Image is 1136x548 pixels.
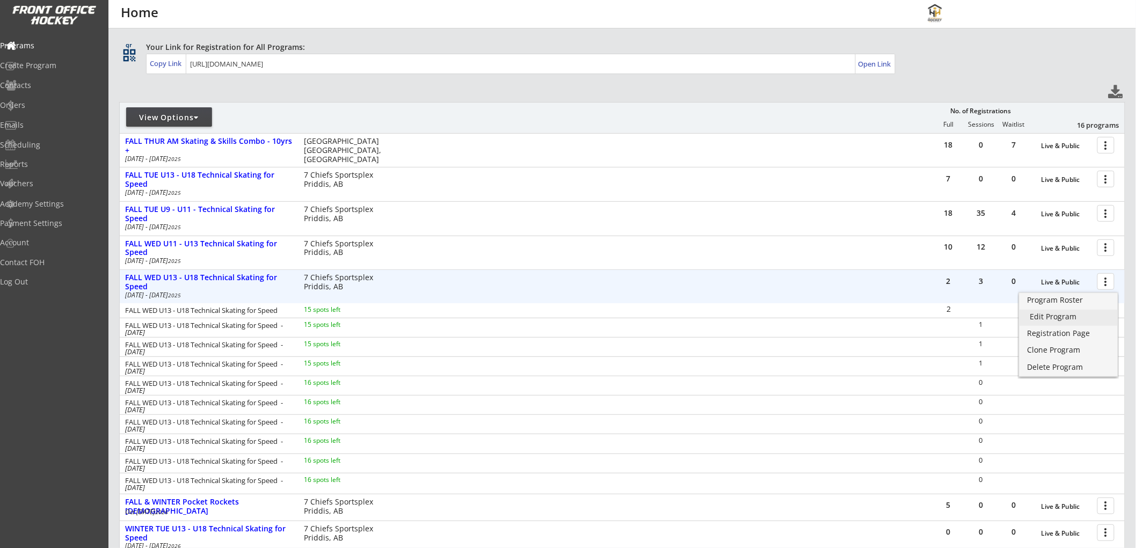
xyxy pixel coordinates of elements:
div: 0 [965,141,997,149]
div: 0 [965,398,997,405]
div: Edit Program [1030,313,1107,320]
div: [GEOGRAPHIC_DATA] [GEOGRAPHIC_DATA], [GEOGRAPHIC_DATA] [304,137,388,164]
a: Program Roster [1020,293,1118,309]
em: 2025 [168,257,181,265]
div: 16 spots left [304,477,373,483]
div: 2 [933,277,965,285]
em: 2025 [168,155,181,163]
button: more_vert [1097,239,1115,256]
div: FALL WED U13 - U18 Technical Skating for Speed [125,307,289,314]
em: 2026 [155,508,168,516]
div: FALL WED U13 - U18 Technical Skating for Speed - [125,341,289,355]
div: 16 spots left [304,457,373,464]
div: 0 [998,175,1030,182]
div: Registration Page [1028,330,1110,337]
div: 3 [965,277,997,285]
button: more_vert [1097,273,1115,290]
div: Oct [DATE] [125,509,289,515]
div: 0 [965,476,997,483]
button: more_vert [1097,524,1115,541]
div: 16 spots left [304,437,373,444]
div: No. of Registrations [948,107,1014,115]
div: Live & Public [1042,279,1092,286]
div: View Options [126,112,212,123]
em: [DATE] [125,385,145,395]
div: Live & Public [1042,142,1092,150]
a: Registration Page [1020,326,1118,342]
em: [DATE] [125,327,145,337]
div: FALL TUE U9 - U11 - Technical Skating for Speed [125,205,293,223]
div: [DATE] - [DATE] [125,224,289,230]
div: 1 [965,340,997,347]
div: Sessions [965,121,997,128]
div: 0 [965,175,997,182]
div: 0 [965,379,997,386]
a: Edit Program [1020,310,1118,326]
em: [DATE] [125,483,145,492]
div: qr [122,42,135,49]
div: 35 [965,209,997,217]
div: Copy Link [150,59,184,68]
div: 12 [965,243,997,251]
div: FALL WED U13 - U18 Technical Skating for Speed - [125,419,289,433]
a: Open Link [858,56,892,71]
div: FALL & WINTER Pocket Rockets [DEMOGRAPHIC_DATA] [125,498,293,516]
em: 2025 [168,189,181,196]
div: 7 [933,175,965,182]
div: 10 [933,243,965,251]
em: [DATE] [125,463,145,473]
em: [DATE] [125,366,145,376]
em: [DATE] [125,424,145,434]
div: 0 [965,457,997,464]
div: 0 [965,501,997,509]
div: 0 [998,501,1030,509]
div: [DATE] - [DATE] [125,189,289,196]
div: Delete Program [1028,363,1110,371]
button: more_vert [1097,205,1115,222]
div: Program Roster [1028,296,1110,304]
div: 2 [933,305,965,313]
button: more_vert [1097,171,1115,187]
div: [DATE] - [DATE] [125,292,289,298]
div: Live & Public [1042,245,1092,252]
div: 15 spots left [304,341,373,347]
div: Clone Program [1028,346,1110,354]
div: Your Link for Registration for All Programs: [146,42,1092,53]
div: FALL WED U13 - U18 Technical Skating for Speed - [125,380,289,394]
div: Live & Public [1042,530,1092,537]
div: 4 [998,209,1030,217]
div: FALL WED U13 - U18 Technical Skating for Speed - [125,477,289,491]
em: 2025 [168,291,181,299]
div: Open Link [858,60,892,69]
div: 7 Chiefs Sportsplex Priddis, AB [304,205,388,223]
div: 18 [933,141,965,149]
div: 7 Chiefs Sportsplex Priddis, AB [304,498,388,516]
div: 0 [965,437,997,444]
div: 16 spots left [304,418,373,425]
div: 7 Chiefs Sportsplex Priddis, AB [304,273,388,291]
div: Live & Public [1042,503,1092,510]
div: 15 spots left [304,360,373,367]
div: FALL THUR AM Skating & Skills Combo - 10yrs + [125,137,293,155]
em: [DATE] [125,443,145,453]
div: 7 Chiefs Sportsplex Priddis, AB [304,239,388,258]
div: FALL WED U13 - U18 Technical Skating for Speed - [125,458,289,472]
div: 7 Chiefs Sportsplex Priddis, AB [304,171,388,189]
div: [DATE] - [DATE] [125,156,289,162]
div: FALL WED U13 - U18 Technical Skating for Speed - [125,438,289,452]
div: 0 [998,243,1030,251]
div: FALL WED U13 - U18 Technical Skating for Speed - [125,322,289,336]
div: 18 [933,209,965,217]
div: FALL WED U11 - U13 Technical Skating for Speed [125,239,293,258]
div: 16 spots left [304,399,373,405]
div: 15 spots left [304,322,373,328]
button: more_vert [1097,137,1115,154]
div: [DATE] - [DATE] [125,258,289,264]
div: FALL WED U13 - U18 Technical Skating for Speed - [125,399,289,413]
div: 1 [965,321,997,328]
div: 0 [965,418,997,425]
div: 0 [998,528,1030,536]
div: 16 programs [1064,120,1119,130]
em: [DATE] [125,347,145,356]
div: 1 [965,360,997,367]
